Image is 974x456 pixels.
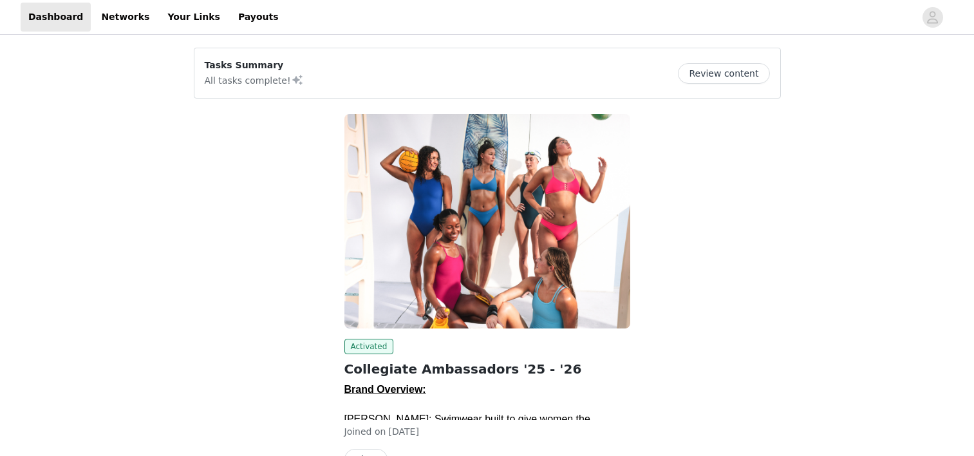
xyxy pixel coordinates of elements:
[344,413,602,441] span: [PERSON_NAME]: Swimwear built to give women the confidence to take on any sport or adventure.
[389,426,419,437] span: [DATE]
[344,114,630,328] img: JOLYN
[160,3,228,32] a: Your Links
[344,384,426,395] span: Brand Overview:
[678,63,769,84] button: Review content
[344,359,630,379] h2: Collegiate Ambassadors '25 - '26
[21,3,91,32] a: Dashboard
[205,72,304,88] p: All tasks complete!
[205,59,304,72] p: Tasks Summary
[230,3,286,32] a: Payouts
[93,3,157,32] a: Networks
[926,7,939,28] div: avatar
[344,339,394,354] span: Activated
[344,426,386,437] span: Joined on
